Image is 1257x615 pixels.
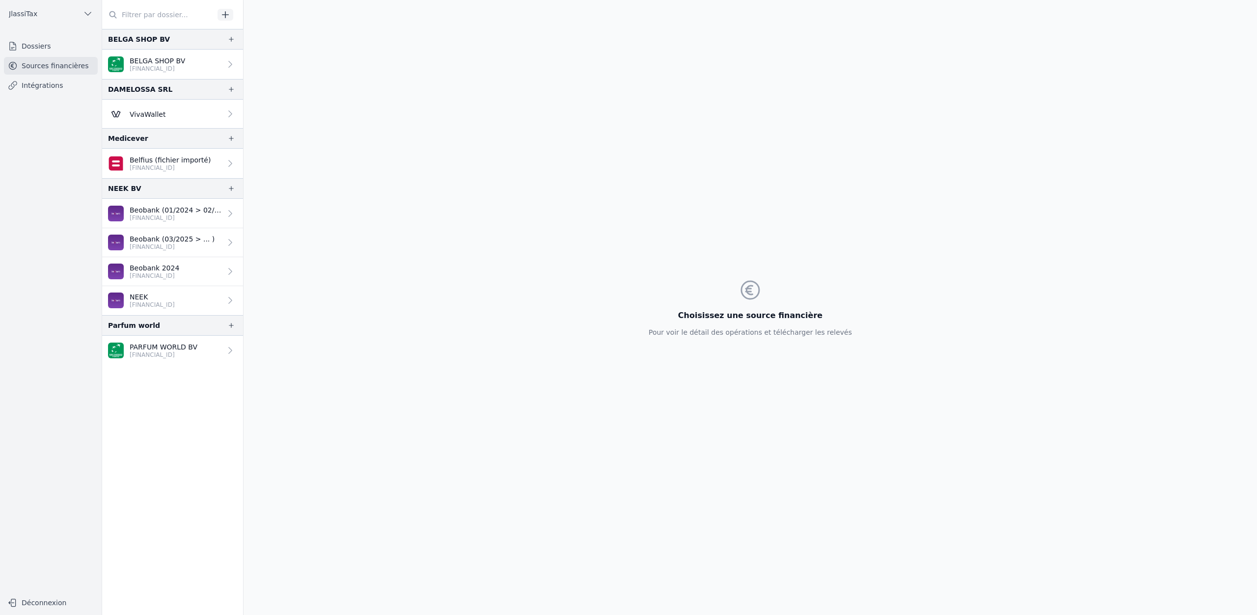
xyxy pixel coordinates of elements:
[102,336,243,365] a: PARFUM WORLD BV [FINANCIAL_ID]
[130,351,197,359] p: [FINANCIAL_ID]
[4,37,98,55] a: Dossiers
[4,6,98,22] button: JlassiTax
[108,156,124,171] img: belfius.png
[130,65,185,73] p: [FINANCIAL_ID]
[102,50,243,79] a: BELGA SHOP BV [FINANCIAL_ID]
[649,327,852,337] p: Pour voir le détail des opérations et télécharger les relevés
[102,100,243,128] a: VivaWallet
[102,228,243,257] a: Beobank (03/2025 > ... ) [FINANCIAL_ID]
[108,56,124,72] img: BNP_BE_BUSINESS_GEBABEBB.png
[102,149,243,178] a: Belfius (fichier importé) [FINANCIAL_ID]
[4,77,98,94] a: Intégrations
[4,595,98,611] button: Déconnexion
[130,155,211,165] p: Belfius (fichier importé)
[130,301,175,309] p: [FINANCIAL_ID]
[130,243,215,251] p: [FINANCIAL_ID]
[130,342,197,352] p: PARFUM WORLD BV
[102,286,243,315] a: NEEK [FINANCIAL_ID]
[130,205,221,215] p: Beobank (01/2024 > 02/2025)
[108,33,170,45] div: BELGA SHOP BV
[108,343,124,358] img: BNP_BE_BUSINESS_GEBABEBB.png
[130,234,215,244] p: Beobank (03/2025 > ... )
[108,235,124,250] img: BEOBANK_CTBKBEBX.png
[108,264,124,279] img: BEOBANK_CTBKBEBX.png
[108,183,141,194] div: NEEK BV
[130,214,221,222] p: [FINANCIAL_ID]
[130,56,185,66] p: BELGA SHOP BV
[130,164,211,172] p: [FINANCIAL_ID]
[130,272,179,280] p: [FINANCIAL_ID]
[108,83,172,95] div: DAMELOSSA SRL
[102,6,214,24] input: Filtrer par dossier...
[102,199,243,228] a: Beobank (01/2024 > 02/2025) [FINANCIAL_ID]
[130,263,179,273] p: Beobank 2024
[102,257,243,286] a: Beobank 2024 [FINANCIAL_ID]
[108,320,160,331] div: Parfum world
[130,292,175,302] p: NEEK
[108,206,124,221] img: BEOBANK_CTBKBEBX.png
[108,106,124,122] img: Viva-Wallet.webp
[4,57,98,75] a: Sources financières
[649,310,852,321] h3: Choisissez une source financière
[108,293,124,308] img: BEOBANK_CTBKBEBX.png
[130,109,165,119] p: VivaWallet
[9,9,37,19] span: JlassiTax
[108,133,148,144] div: Medicever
